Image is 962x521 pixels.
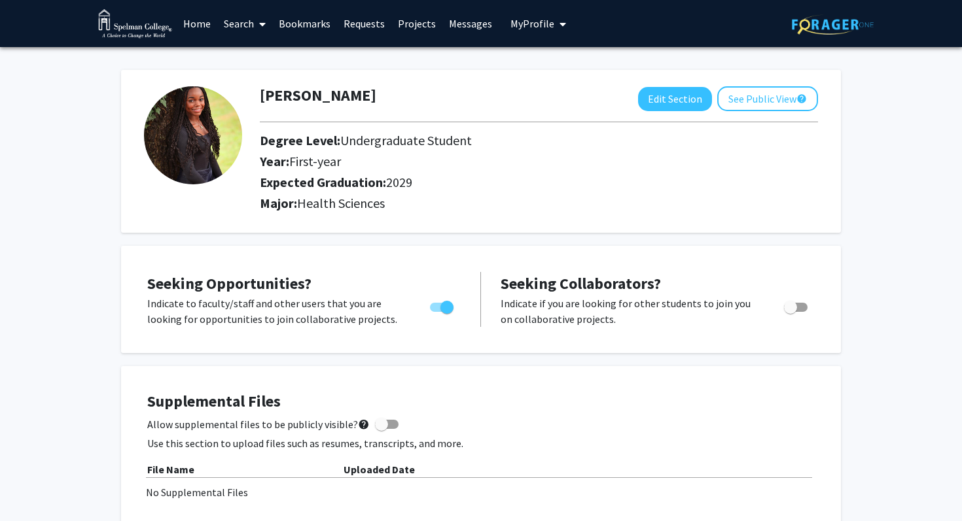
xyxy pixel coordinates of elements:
[147,295,405,327] p: Indicate to faculty/staff and other users that you are looking for opportunities to join collabor...
[289,153,341,169] span: First-year
[147,416,370,432] span: Allow supplemental files to be publicly visible?
[391,1,442,46] a: Projects
[144,86,242,184] img: Profile Picture
[272,1,337,46] a: Bookmarks
[260,175,745,190] h2: Expected Graduation:
[337,1,391,46] a: Requests
[297,195,385,211] span: Health Sciences
[147,273,312,294] span: Seeking Opportunities?
[146,484,816,500] div: No Supplemental Files
[177,1,217,46] a: Home
[638,87,712,111] button: Edit Section
[260,86,376,105] h1: [PERSON_NAME]
[442,1,499,46] a: Messages
[98,9,172,39] img: Spelman College Logo
[260,154,745,169] h2: Year:
[779,295,815,315] div: Toggle
[260,133,745,148] h2: Degree Level:
[217,1,272,46] a: Search
[386,174,412,190] span: 2029
[792,14,874,35] img: ForagerOne Logo
[344,463,415,476] b: Uploaded Date
[717,86,818,111] button: See Public View
[796,91,807,107] mat-icon: help
[501,273,661,294] span: Seeking Collaborators?
[425,295,461,315] div: Toggle
[147,435,815,451] p: Use this section to upload files such as resumes, transcripts, and more.
[501,295,759,327] p: Indicate if you are looking for other students to join you on collaborative projects.
[147,463,194,476] b: File Name
[340,132,472,148] span: Undergraduate Student
[510,17,554,30] span: My Profile
[358,416,370,432] mat-icon: help
[147,392,815,411] h4: Supplemental Files
[10,462,56,511] iframe: Chat
[260,195,818,211] h2: Major:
